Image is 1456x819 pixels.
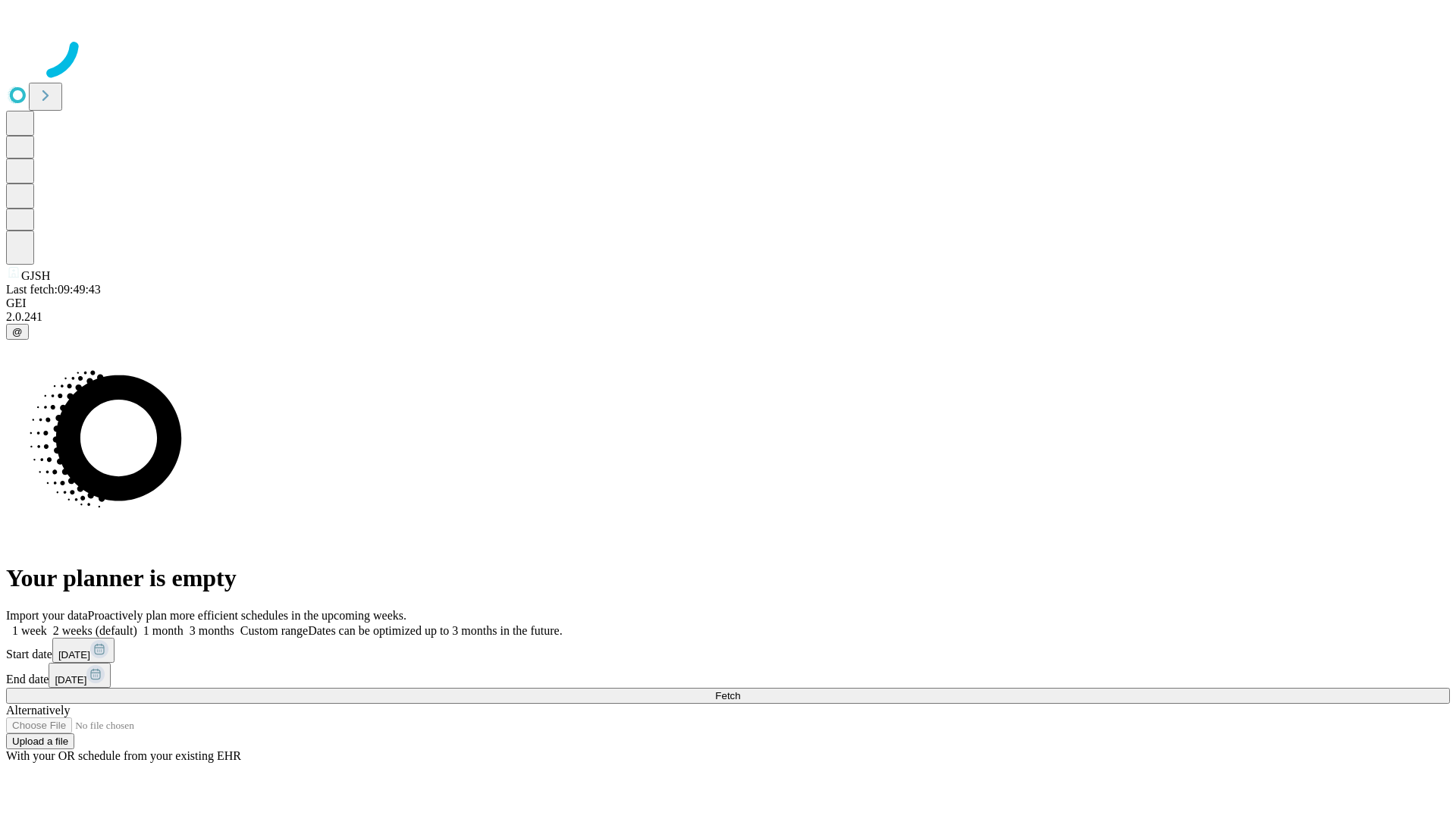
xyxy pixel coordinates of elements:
[6,688,1450,704] button: Fetch
[6,564,1450,592] h1: Your planner is empty
[58,649,90,661] span: [DATE]
[308,624,562,637] span: Dates can be optimized up to 3 months in the future.
[6,663,1450,688] div: End date
[190,624,234,637] span: 3 months
[21,269,50,282] span: GJSH
[240,624,308,637] span: Custom range
[52,638,115,663] button: [DATE]
[6,704,70,717] span: Alternatively
[6,638,1450,663] div: Start date
[6,733,74,749] button: Upload a file
[12,326,23,337] span: @
[53,624,137,637] span: 2 weeks (default)
[88,609,406,622] span: Proactively plan more efficient schedules in the upcoming weeks.
[49,663,111,688] button: [DATE]
[12,624,47,637] span: 1 week
[6,609,88,622] span: Import your data
[6,324,29,340] button: @
[6,283,101,296] span: Last fetch: 09:49:43
[6,749,241,762] span: With your OR schedule from your existing EHR
[6,310,1450,324] div: 2.0.241
[55,674,86,686] span: [DATE]
[6,297,1450,310] div: GEI
[143,624,184,637] span: 1 month
[715,690,740,701] span: Fetch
